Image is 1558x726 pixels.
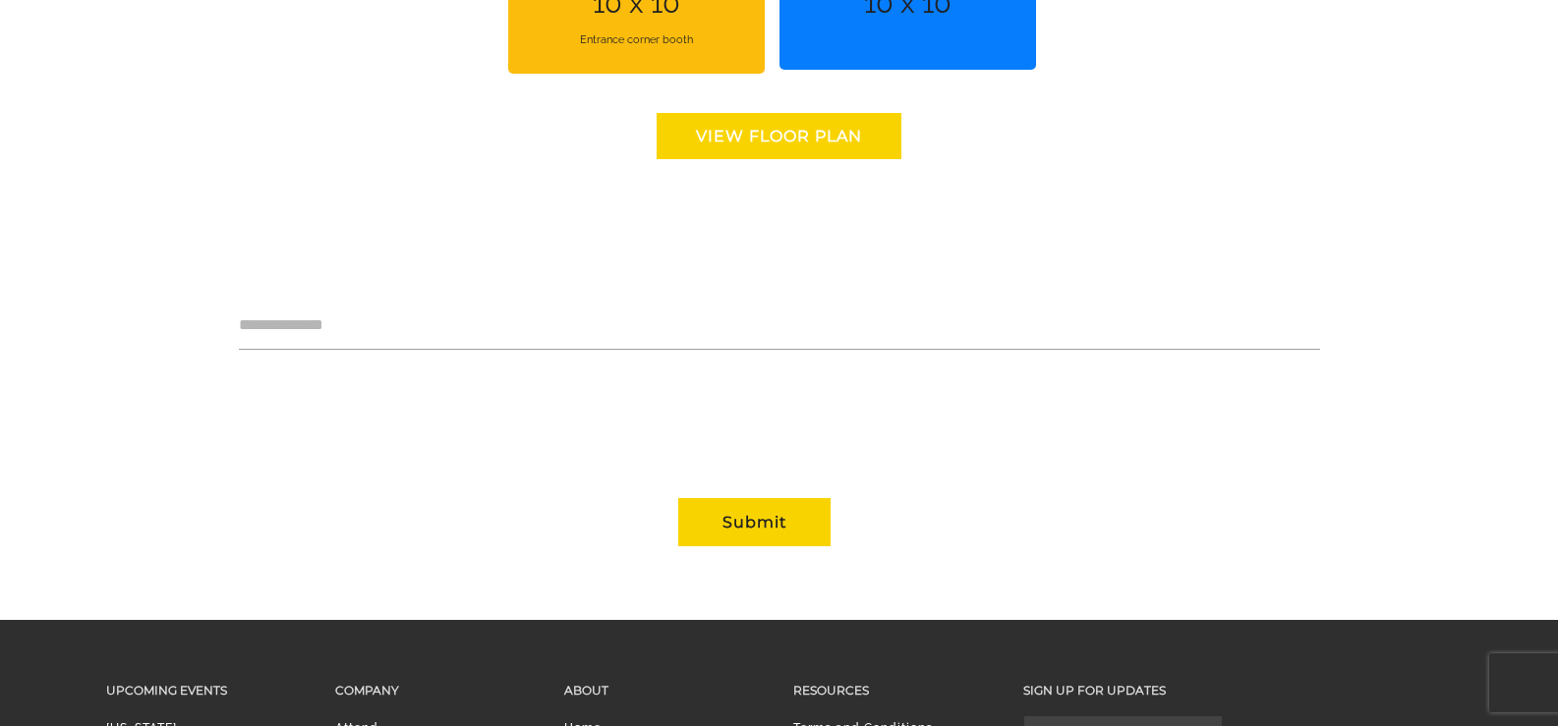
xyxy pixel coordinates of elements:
h3: Company [335,679,535,701]
button: Submit [678,498,831,546]
a: View floor Plan [657,113,901,159]
h3: Upcoming Events [106,679,306,701]
h3: Sign up for updates [1023,679,1223,701]
h3: About [564,679,764,701]
h3: Resources [793,679,993,701]
span: Entrance corner booth [520,13,753,67]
